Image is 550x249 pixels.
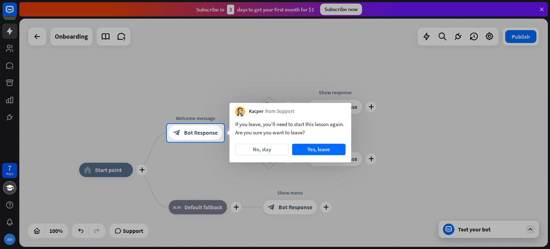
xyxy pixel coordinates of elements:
button: No, stay [235,144,289,155]
button: Open LiveChat chat widget [6,3,27,24]
button: Yes, leave [292,144,346,155]
i: block_bot_response [173,129,180,137]
span: Bot Response [184,129,218,137]
span: from Support [265,108,294,115]
span: Kacper [249,108,264,115]
div: If you leave, you’ll need to start this lesson again. Are you sure you want to leave? [235,120,346,137]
